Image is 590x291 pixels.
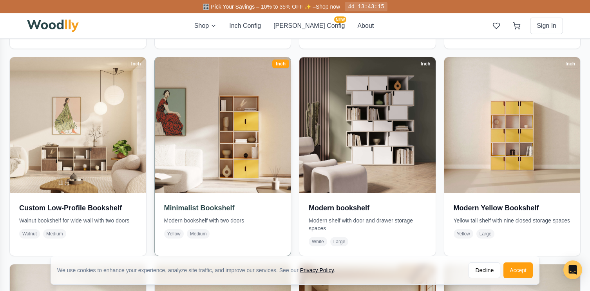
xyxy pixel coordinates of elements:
button: Inch Config [229,21,261,31]
button: About [357,21,374,31]
p: Walnut bookshelf for wide wall with two doors [19,217,137,224]
span: Large [330,237,349,246]
span: Yellow [164,229,184,239]
img: Woodlly [27,20,79,32]
span: Medium [43,229,66,239]
div: Open Intercom Messenger [563,260,582,279]
span: NEW [334,16,346,23]
div: We use cookies to enhance your experience, analyze site traffic, and improve our services. See our . [57,266,342,274]
div: Inch [128,60,145,68]
span: Yellow [454,229,473,239]
p: Modern bookshelf with two doors [164,217,282,224]
img: Custom Low-Profile Bookshelf [10,57,146,193]
span: Walnut [19,229,40,239]
img: Minimalist Bookshelf [151,54,294,197]
button: Accept [503,262,533,278]
div: Inch [562,60,579,68]
div: Inch [272,60,289,68]
h3: Modern bookshelf [309,202,426,213]
p: Modern shelf with door and drawer storage spaces [309,217,426,232]
span: Large [476,229,495,239]
img: Modern bookshelf [299,57,436,193]
a: Shop now [316,4,340,10]
h3: Minimalist Bookshelf [164,202,282,213]
img: Modern Yellow Bookshelf [444,57,581,193]
button: Decline [469,262,500,278]
span: Medium [187,229,210,239]
a: Privacy Policy [300,267,334,273]
p: Yellow tall shelf with nine closed storage spaces [454,217,571,224]
div: Inch [417,60,434,68]
button: Shop [194,21,217,31]
div: 4d 13:43:15 [345,2,387,11]
h3: Custom Low-Profile Bookshelf [19,202,137,213]
span: White [309,237,327,246]
button: [PERSON_NAME] ConfigNEW [273,21,345,31]
button: Sign In [530,18,563,34]
span: 🎛️ Pick Your Savings – 10% to 35% OFF ✨ – [203,4,315,10]
h3: Modern Yellow Bookshelf [454,202,571,213]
